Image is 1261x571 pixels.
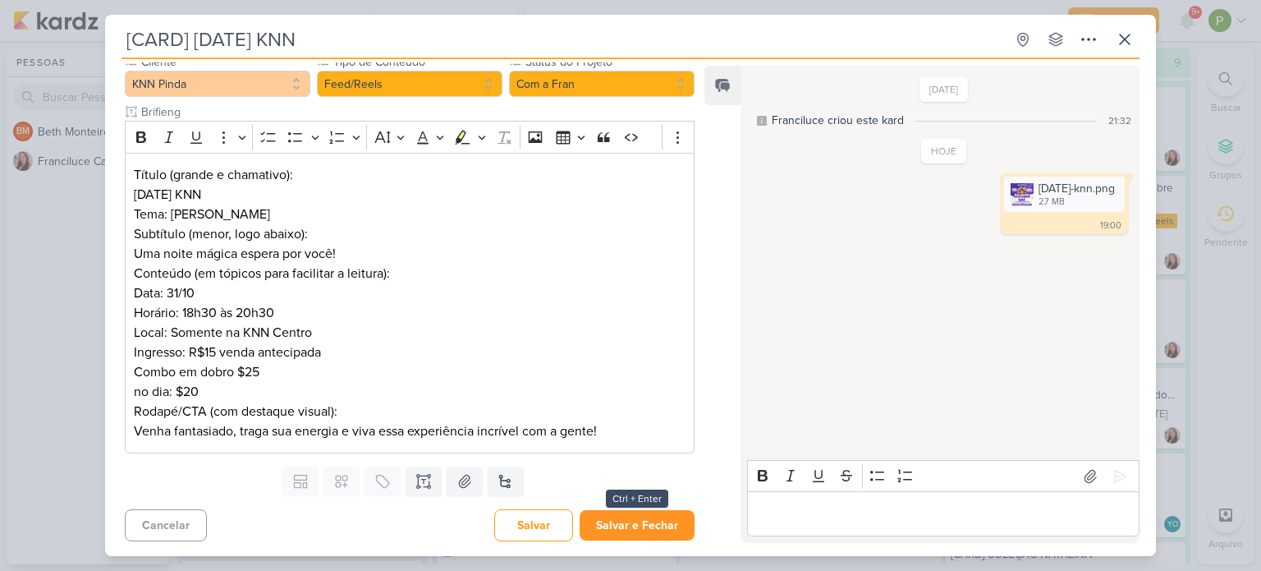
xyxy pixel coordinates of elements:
[524,53,695,71] label: Status do Projeto
[332,53,502,71] label: Tipo de Conteúdo
[134,165,686,224] p: Título (grande e chamativo): [DATE] KNN Tema: [PERSON_NAME]
[134,343,686,362] p: Ingresso: R$15 venda antecipada
[1039,196,1115,209] div: 2.7 MB
[134,402,686,441] p: Rodapé/CTA (com destaque visual): Venha fantasiado, traga sua energia e viva essa experiência inc...
[1039,180,1115,197] div: [DATE]-knn.png
[580,510,695,541] button: Salvar e Fechar
[747,491,1139,536] div: Editor editing area: main
[140,53,310,71] label: Cliente
[509,71,695,97] button: Com a Fran
[134,224,686,264] p: Subtítulo (menor, logo abaixo): Uma noite mágica espera por você!
[606,490,668,508] div: Ctrl + Enter
[772,112,904,129] div: Franciluce criou este kard
[138,104,695,121] input: Texto sem título
[1100,219,1121,233] div: 19:00
[134,264,686,343] p: Conteúdo (em tópicos para facilitar a leitura): Data: 31/10 Horário: 18h30 às 20h30 Local: Soment...
[122,25,1005,54] input: Kard Sem Título
[134,362,686,382] p: Combo em dobro $25
[317,71,502,97] button: Feed/Reels
[1004,177,1125,212] div: halloween-knn.png
[125,71,310,97] button: KNN Pinda
[747,460,1139,492] div: Editor toolbar
[134,382,686,402] p: no dia: $20
[1108,113,1131,128] div: 21:32
[125,153,695,454] div: Editor editing area: main
[1011,183,1034,206] img: iJhwuaPeAvwbNF6YnFdC6Er2r2WLYdkBvQ7MKsHs.png
[125,121,695,153] div: Editor toolbar
[125,509,207,541] button: Cancelar
[494,509,573,541] button: Salvar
